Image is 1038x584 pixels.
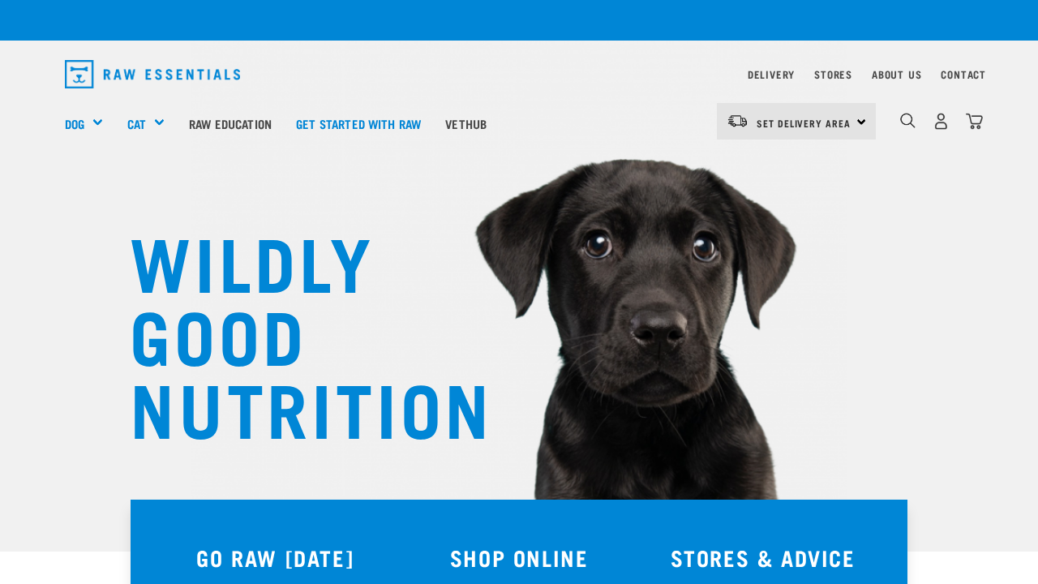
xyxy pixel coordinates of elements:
[814,71,852,77] a: Stores
[127,114,146,133] a: Cat
[727,114,748,128] img: van-moving.png
[163,545,388,570] h3: GO RAW [DATE]
[130,223,454,442] h1: WILDLY GOOD NUTRITION
[757,120,851,126] span: Set Delivery Area
[966,113,983,130] img: home-icon@2x.png
[177,91,284,156] a: Raw Education
[748,71,795,77] a: Delivery
[933,113,950,130] img: user.png
[433,91,499,156] a: Vethub
[407,545,632,570] h3: SHOP ONLINE
[52,54,986,95] nav: dropdown navigation
[941,71,986,77] a: Contact
[650,545,875,570] h3: STORES & ADVICE
[65,60,240,88] img: Raw Essentials Logo
[65,114,84,133] a: Dog
[900,113,916,128] img: home-icon-1@2x.png
[284,91,433,156] a: Get started with Raw
[872,71,921,77] a: About Us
